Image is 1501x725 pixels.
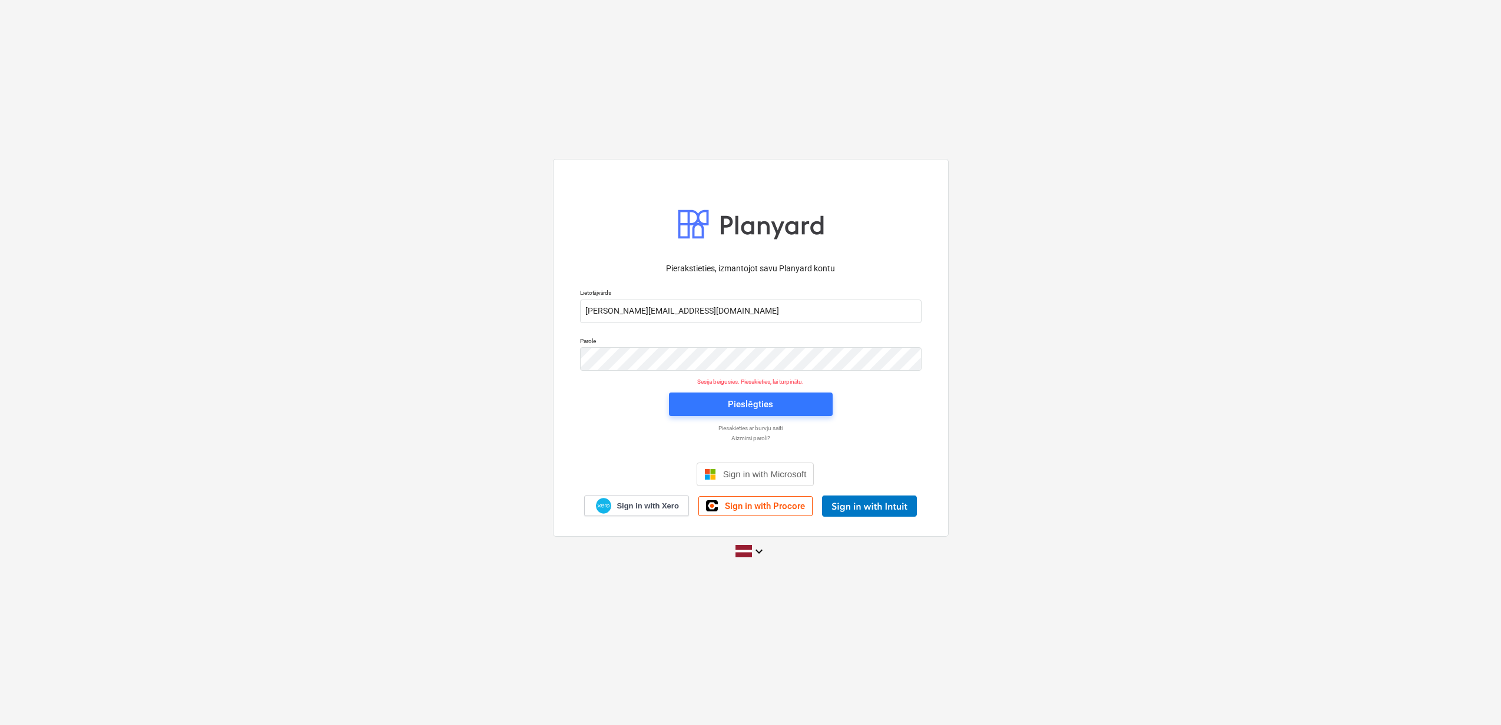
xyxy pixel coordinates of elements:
img: Xero logo [596,498,611,514]
p: Sesija beigusies. Piesakieties, lai turpinātu. [573,378,929,385]
span: Sign in with Procore [725,501,805,511]
i: keyboard_arrow_down [752,544,766,558]
a: Aizmirsi paroli? [574,434,927,442]
img: Microsoft logo [704,468,716,480]
a: Sign in with Procore [698,496,813,516]
p: Lietotājvārds [580,289,922,299]
input: Lietotājvārds [580,300,922,323]
a: Piesakieties ar burvju saiti [574,424,927,432]
div: Pieslēgties [728,397,773,412]
span: Sign in with Microsoft [723,469,807,479]
span: Sign in with Xero [617,501,678,511]
p: Pierakstieties, izmantojot savu Planyard kontu [580,262,922,275]
p: Parole [580,337,922,347]
button: Pieslēgties [669,393,833,416]
a: Sign in with Xero [584,495,689,516]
